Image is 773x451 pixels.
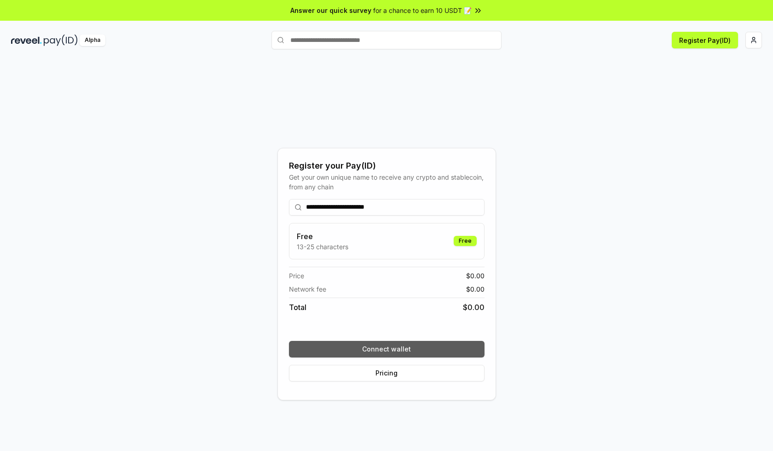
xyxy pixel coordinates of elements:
span: Total [289,302,306,313]
span: for a chance to earn 10 USDT 📝 [373,6,472,15]
div: Free [454,236,477,246]
span: Price [289,271,304,281]
button: Pricing [289,365,485,381]
span: Answer our quick survey [290,6,371,15]
div: Register your Pay(ID) [289,159,485,172]
span: $ 0.00 [466,284,485,294]
img: reveel_dark [11,35,42,46]
span: $ 0.00 [466,271,485,281]
button: Connect wallet [289,341,485,357]
div: Alpha [80,35,105,46]
h3: Free [297,231,348,242]
button: Register Pay(ID) [672,32,738,48]
img: pay_id [44,35,78,46]
span: Network fee [289,284,326,294]
div: Get your own unique name to receive any crypto and stablecoin, from any chain [289,172,485,192]
span: $ 0.00 [463,302,485,313]
p: 13-25 characters [297,242,348,252]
